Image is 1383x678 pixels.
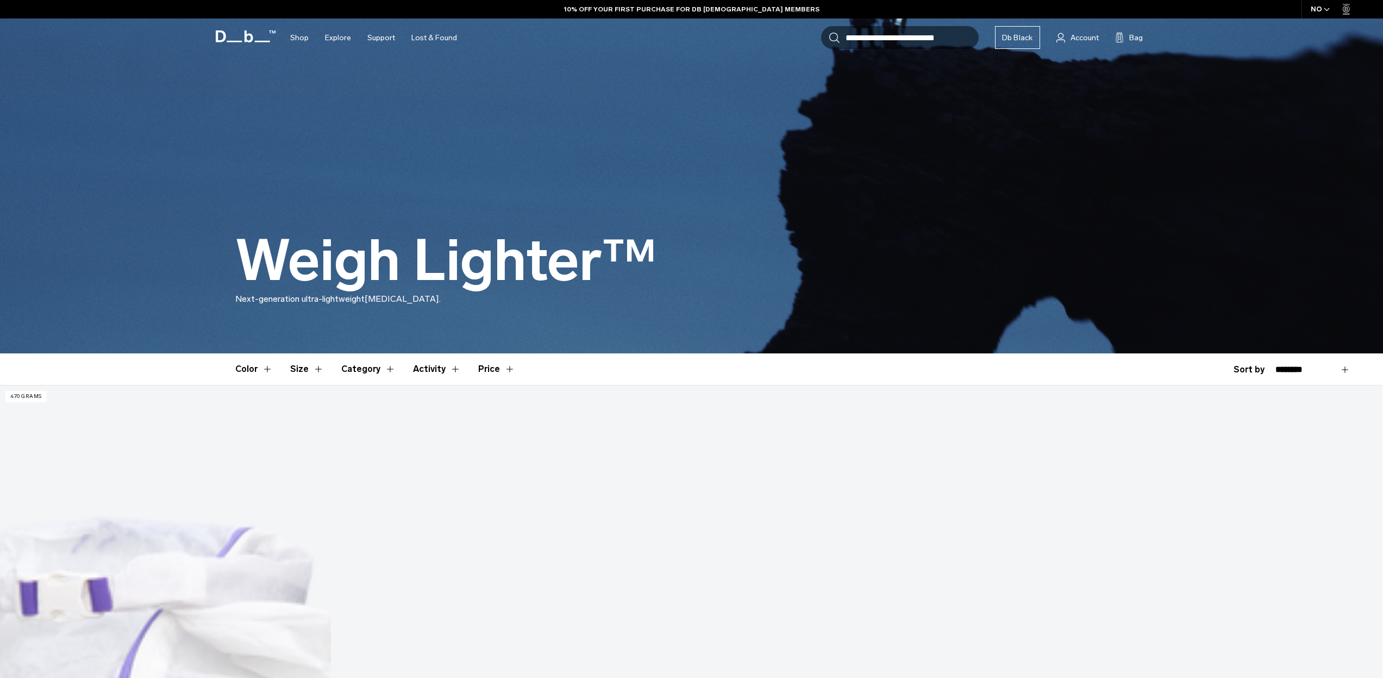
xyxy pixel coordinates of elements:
button: Toggle Filter [413,353,461,385]
nav: Main Navigation [282,18,465,57]
span: Account [1071,32,1099,43]
span: [MEDICAL_DATA]. [365,294,441,304]
span: Bag [1129,32,1143,43]
span: Next-generation ultra-lightweight [235,294,365,304]
button: Toggle Filter [290,353,324,385]
a: Support [367,18,395,57]
a: Shop [290,18,309,57]
a: 10% OFF YOUR FIRST PURCHASE FOR DB [DEMOGRAPHIC_DATA] MEMBERS [564,4,819,14]
p: 470 grams [5,391,47,402]
button: Toggle Filter [235,353,273,385]
a: Lost & Found [411,18,457,57]
a: Explore [325,18,351,57]
button: Toggle Filter [341,353,396,385]
h1: Weigh Lighter™ [235,229,656,293]
a: Account [1056,31,1099,44]
button: Toggle Price [478,353,515,385]
button: Bag [1115,31,1143,44]
a: Db Black [995,26,1040,49]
